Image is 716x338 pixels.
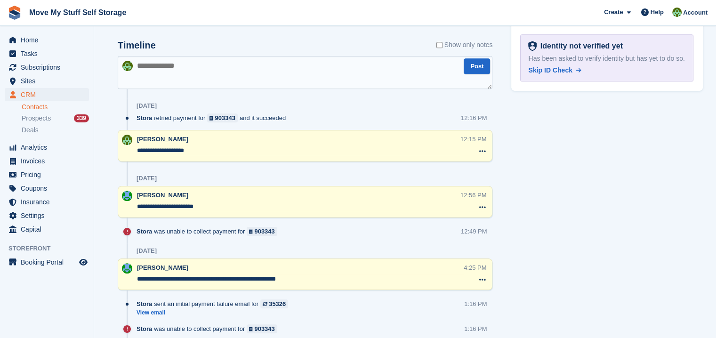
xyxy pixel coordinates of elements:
span: Pricing [21,168,77,181]
a: menu [5,47,89,60]
a: menu [5,74,89,88]
img: Dan [122,191,132,201]
span: Subscriptions [21,61,77,74]
span: CRM [21,88,77,101]
a: Skip ID Check [528,65,581,75]
span: Stora [137,324,152,333]
a: 903343 [247,227,277,236]
a: menu [5,209,89,222]
div: [DATE] [137,247,157,255]
img: Joel Booth [122,135,132,145]
div: Identity not verified yet [537,40,623,52]
div: [DATE] [137,175,157,182]
a: menu [5,256,89,269]
span: [PERSON_NAME] [137,264,188,271]
img: Identity Verification Ready [528,41,536,51]
div: was unable to collect payment for [137,227,282,236]
img: Joel Booth [122,61,133,71]
div: retried payment for and it succeeded [137,113,290,122]
div: Has been asked to verify identity but has yet to do so. [528,54,685,64]
a: menu [5,33,89,47]
div: 4:25 PM [464,263,486,272]
a: menu [5,223,89,236]
span: Create [604,8,623,17]
a: menu [5,141,89,154]
a: Contacts [22,103,89,112]
a: menu [5,88,89,101]
span: Deals [22,126,39,135]
div: 35326 [269,299,286,308]
a: Move My Stuff Self Storage [25,5,130,20]
a: Prospects 339 [22,113,89,123]
a: menu [5,182,89,195]
div: 12:49 PM [461,227,487,236]
h2: Timeline [118,40,156,51]
span: Booking Portal [21,256,77,269]
span: Stora [137,299,152,308]
span: Invoices [21,154,77,168]
a: 903343 [247,324,277,333]
div: 339 [74,114,89,122]
span: Stora [137,227,152,236]
span: Storefront [8,244,94,253]
span: Skip ID Check [528,66,572,74]
div: was unable to collect payment for [137,324,282,333]
a: menu [5,154,89,168]
input: Show only notes [436,40,442,50]
span: Coupons [21,182,77,195]
span: Settings [21,209,77,222]
span: Stora [137,113,152,122]
span: Analytics [21,141,77,154]
a: View email [137,309,293,317]
div: 903343 [254,324,274,333]
button: Post [464,58,490,74]
a: Deals [22,125,89,135]
span: Insurance [21,195,77,209]
span: Account [683,8,708,17]
span: [PERSON_NAME] [137,192,188,199]
a: Preview store [78,257,89,268]
span: Prospects [22,114,51,123]
span: Tasks [21,47,77,60]
a: menu [5,61,89,74]
div: 12:16 PM [461,113,487,122]
img: stora-icon-8386f47178a22dfd0bd8f6a31ec36ba5ce8667c1dd55bd0f319d3a0aa187defe.svg [8,6,22,20]
a: 903343 [207,113,238,122]
div: 12:56 PM [460,191,487,200]
img: Joel Booth [672,8,682,17]
div: 1:16 PM [464,324,487,333]
div: sent an initial payment failure email for [137,299,293,308]
span: Home [21,33,77,47]
img: Dan [122,263,132,274]
div: 903343 [254,227,274,236]
span: [PERSON_NAME] [137,136,188,143]
span: Capital [21,223,77,236]
span: Help [651,8,664,17]
div: 1:16 PM [464,299,487,308]
label: Show only notes [436,40,493,50]
span: Sites [21,74,77,88]
div: 903343 [215,113,235,122]
div: 12:15 PM [460,135,487,144]
a: menu [5,195,89,209]
a: 35326 [260,299,288,308]
a: menu [5,168,89,181]
div: [DATE] [137,102,157,110]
